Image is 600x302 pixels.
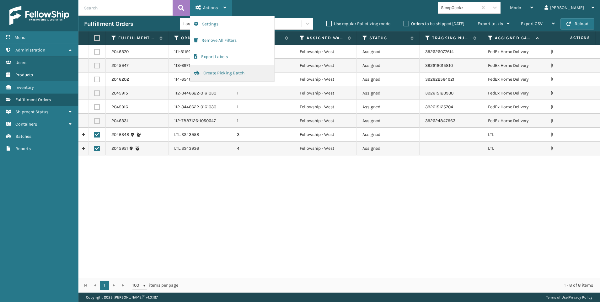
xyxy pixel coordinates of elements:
[357,142,420,155] td: Assigned
[482,59,545,73] td: FedEx Home Delivery
[432,35,470,41] label: Tracking Number
[100,281,109,290] a: 1
[560,18,594,30] button: Reload
[231,86,294,100] td: 1
[190,32,274,49] button: Remove All Filters
[15,121,37,127] span: Containers
[111,104,128,110] a: 2045916
[294,128,357,142] td: Fellowship - West
[357,128,420,142] td: Assigned
[231,100,294,114] td: 1
[482,142,545,155] td: LTL
[294,73,357,86] td: Fellowship - West
[294,59,357,73] td: Fellowship - West
[369,35,407,41] label: Status
[15,85,34,90] span: Inventory
[231,128,294,142] td: 3
[169,59,231,73] td: 113-6975975-8017801
[190,16,274,32] button: Settings
[521,21,543,26] span: Export CSV
[111,145,128,152] a: 2045951
[231,114,294,128] td: 1
[357,100,420,114] td: Assigned
[357,86,420,100] td: Assigned
[441,4,478,11] div: SleepGeekz
[190,65,274,81] button: Create Picking Batch
[169,142,231,155] td: LTL.SS43936
[482,45,545,59] td: FedEx Home Delivery
[14,35,25,40] span: Menu
[357,73,420,86] td: Assigned
[546,295,568,299] a: Terms of Use
[15,47,45,53] span: Administration
[203,5,218,10] span: Actions
[482,73,545,86] td: FedEx Home Delivery
[111,62,129,69] a: 2045947
[482,100,545,114] td: FedEx Home Delivery
[294,114,357,128] td: Fellowship - West
[9,6,69,25] img: logo
[546,293,592,302] div: |
[404,21,464,26] label: Orders to be shipped [DATE]
[169,114,231,128] td: 112-7887126-1050647
[15,134,31,139] span: Batches
[169,45,231,59] td: 111-3119238-6510662
[425,118,455,123] a: 392624847963
[425,63,453,68] a: 392616015810
[118,35,156,41] label: Fulfillment Order Id
[294,45,357,59] td: Fellowship - West
[111,118,128,124] a: 2046331
[425,104,453,110] a: 392615125704
[326,21,390,26] label: Use regular Palletizing mode
[294,100,357,114] td: Fellowship - West
[132,281,178,290] span: items per page
[569,295,592,299] a: Privacy Policy
[357,59,420,73] td: Assigned
[231,142,294,155] td: 4
[15,72,33,78] span: Products
[495,35,533,41] label: Assigned Carrier Service
[111,132,129,138] a: 2046348
[510,5,521,10] span: Mode
[187,282,593,289] div: 1 - 8 of 8 items
[357,45,420,59] td: Assigned
[111,76,129,83] a: 2046202
[169,100,231,114] td: 112-3446622-0161030
[190,49,274,65] button: Export Labels
[15,109,48,115] span: Shipment Status
[482,86,545,100] td: FedEx Home Delivery
[181,35,219,41] label: Order Number
[111,49,129,55] a: 2046370
[482,128,545,142] td: LTL
[169,128,231,142] td: LTL.SS43958
[169,73,231,86] td: 114-6540591-6086667
[550,33,594,43] span: Actions
[294,86,357,100] td: Fellowship - West
[183,20,232,27] div: Last 90 Days
[482,114,545,128] td: FedEx Home Delivery
[425,49,454,54] a: 392626077614
[478,21,503,26] span: Export to .xls
[132,282,142,289] span: 100
[15,60,26,65] span: Users
[425,90,453,96] a: 392615123930
[357,114,420,128] td: Assigned
[15,146,31,151] span: Reports
[307,35,345,41] label: Assigned Warehouse
[86,293,158,302] p: Copyright 2023 [PERSON_NAME]™ v 1.0.187
[425,77,454,82] a: 392622564921
[111,90,128,96] a: 2045915
[169,86,231,100] td: 112-3446622-0161030
[84,20,133,28] h3: Fulfillment Orders
[294,142,357,155] td: Fellowship - West
[15,97,51,102] span: Fulfillment Orders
